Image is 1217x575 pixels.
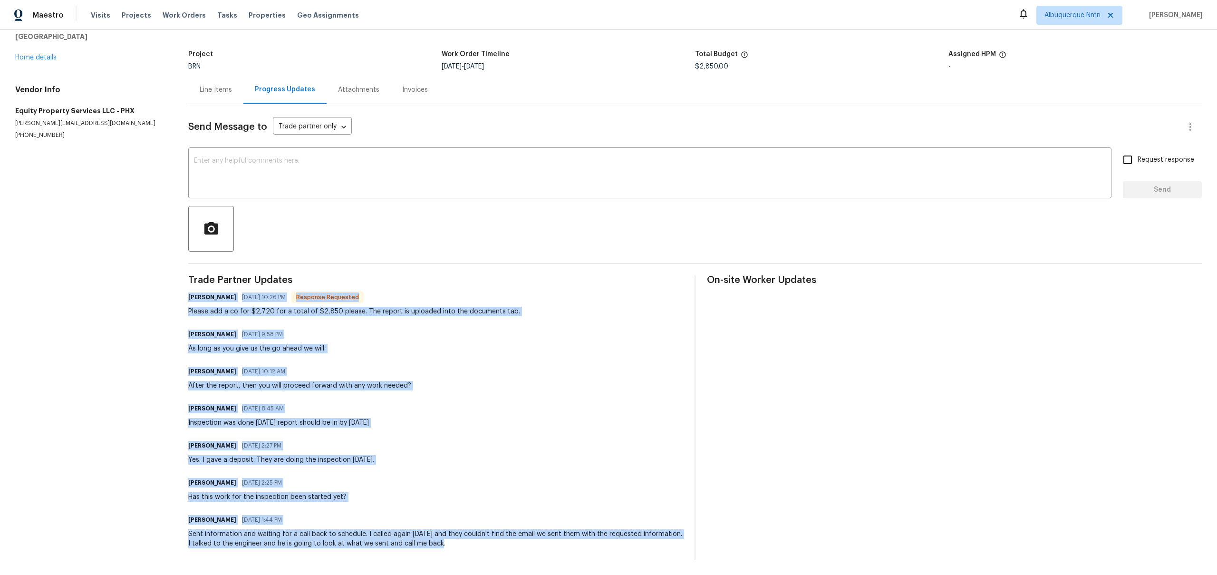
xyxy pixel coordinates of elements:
[695,63,728,70] span: $2,850.00
[1044,10,1101,20] span: Albuquerque Nmn
[292,292,363,302] span: Response Requested
[442,63,484,70] span: -
[464,63,484,70] span: [DATE]
[188,344,326,353] div: As long as you give us the go ahead we will.
[188,418,369,428] div: Inspection was done [DATE] report should be in by [DATE]
[188,330,236,339] h6: [PERSON_NAME]
[163,10,206,20] span: Work Orders
[338,85,379,95] div: Attachments
[188,381,411,390] div: After the report, then you will proceed forward with any work needed?
[948,51,996,58] h5: Assigned HPM
[188,307,520,316] div: Please add a co for $2,720 for a total of $2,850 please. The report is uploaded into the document...
[695,51,738,58] h5: Total Budget
[188,275,683,285] span: Trade Partner Updates
[242,367,285,376] span: [DATE] 10:12 AM
[999,51,1006,63] span: The hpm assigned to this work order.
[200,85,232,95] div: Line Items
[15,119,165,127] p: [PERSON_NAME][EMAIL_ADDRESS][DOMAIN_NAME]
[32,10,64,20] span: Maestro
[1138,155,1194,165] span: Request response
[91,10,110,20] span: Visits
[249,10,286,20] span: Properties
[188,122,267,132] span: Send Message to
[707,275,1202,285] span: On-site Worker Updates
[188,515,236,525] h6: [PERSON_NAME]
[188,404,236,413] h6: [PERSON_NAME]
[297,10,359,20] span: Geo Assignments
[15,131,165,139] p: [PHONE_NUMBER]
[242,330,283,339] span: [DATE] 9:58 PM
[741,51,748,63] span: The total cost of line items that have been proposed by Opendoor. This sum includes line items th...
[217,12,237,19] span: Tasks
[188,529,683,548] div: Sent information and waiting for a call back to schedule. I called again [DATE] and they couldn't...
[188,455,374,465] div: Yes. I gave a deposit. They are doing the inspection [DATE].
[122,10,151,20] span: Projects
[188,63,201,70] span: BRN
[242,292,286,302] span: [DATE] 10:26 PM
[242,441,281,450] span: [DATE] 2:27 PM
[1145,10,1203,20] span: [PERSON_NAME]
[255,85,315,94] div: Progress Updates
[188,292,236,302] h6: [PERSON_NAME]
[15,54,57,61] a: Home details
[242,404,284,413] span: [DATE] 8:45 AM
[242,478,282,487] span: [DATE] 2:25 PM
[188,492,347,502] div: Has this work for the inspection been started yet?
[15,106,165,116] h5: Equity Property Services LLC - PHX
[242,515,282,525] span: [DATE] 1:44 PM
[188,441,236,450] h6: [PERSON_NAME]
[948,63,1202,70] div: -
[15,32,165,41] h5: [GEOGRAPHIC_DATA]
[15,85,165,95] h4: Vendor Info
[188,478,236,487] h6: [PERSON_NAME]
[273,119,352,135] div: Trade partner only
[188,367,236,376] h6: [PERSON_NAME]
[442,63,462,70] span: [DATE]
[442,51,510,58] h5: Work Order Timeline
[402,85,428,95] div: Invoices
[188,51,213,58] h5: Project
